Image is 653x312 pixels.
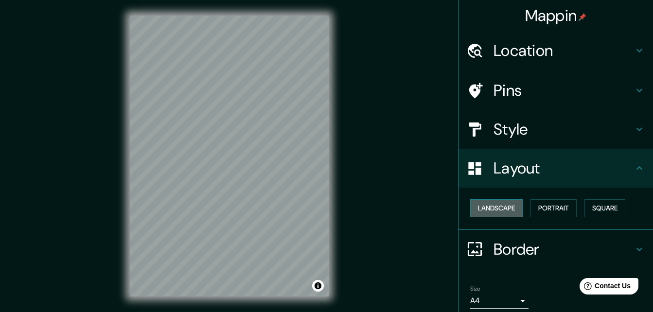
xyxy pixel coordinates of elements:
button: Toggle attribution [312,280,324,292]
h4: Layout [494,158,634,178]
button: Square [584,199,625,217]
div: Border [459,230,653,269]
h4: Style [494,120,634,139]
div: Pins [459,71,653,110]
iframe: Help widget launcher [566,274,642,301]
div: Location [459,31,653,70]
canvas: Map [130,16,329,296]
div: A4 [470,293,529,309]
label: Size [470,284,480,293]
div: Style [459,110,653,149]
button: Portrait [530,199,577,217]
button: Landscape [470,199,523,217]
div: Layout [459,149,653,188]
img: pin-icon.png [579,13,586,21]
h4: Location [494,41,634,60]
h4: Border [494,240,634,259]
h4: Pins [494,81,634,100]
h4: Mappin [525,6,587,25]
